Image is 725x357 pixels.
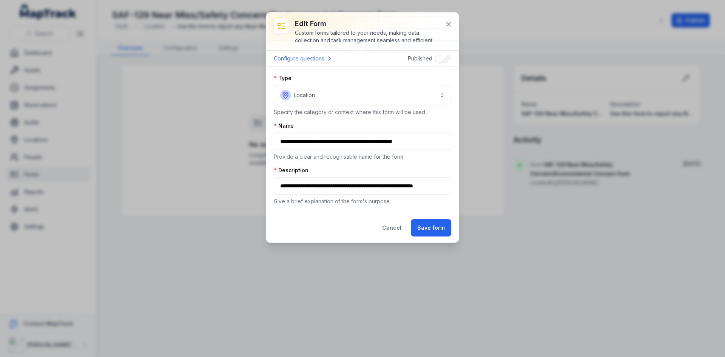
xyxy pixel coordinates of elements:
[274,122,294,130] label: Name
[274,108,451,116] p: Specify the category or context where this form will be used
[274,74,292,82] label: Type
[274,153,451,161] p: Provide a clear and recognisable name for the form
[295,19,439,29] h3: Edit form
[274,85,451,105] button: Location
[274,198,451,205] p: Give a brief explanation of the form's purpose
[274,167,309,174] label: Description
[411,219,451,236] button: Save form
[274,54,333,63] a: Configure questions
[408,55,432,62] span: Published
[295,29,439,44] div: Custom forms tailored to your needs, making data collection and task management seamless and effi...
[376,219,408,236] button: Cancel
